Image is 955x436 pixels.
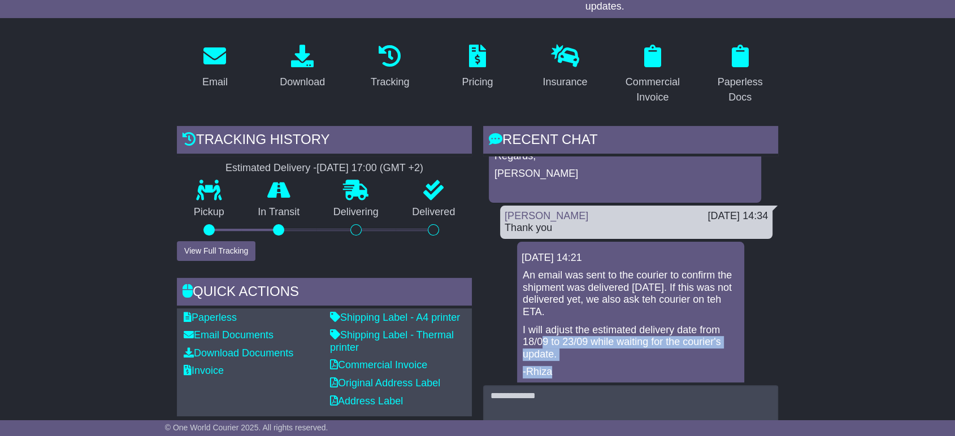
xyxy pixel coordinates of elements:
div: RECENT CHAT [483,126,778,156]
a: Invoice [184,365,224,376]
p: Delivering [316,206,396,219]
div: Paperless Docs [709,75,771,105]
div: Email [202,75,228,90]
p: Regards, [494,150,756,163]
div: [DATE] 14:34 [707,210,768,223]
a: Insurance [535,41,594,94]
p: [PERSON_NAME] [494,168,756,180]
div: Commercial Invoice [622,75,683,105]
a: Shipping Label - Thermal printer [330,329,454,353]
div: Pricing [462,75,493,90]
p: I will adjust the estimated delivery date from 18/09 to 23/09 while waiting for the courier's upd... [523,324,739,361]
div: Thank you [505,222,768,234]
p: -Rhiza [523,366,739,378]
div: Insurance [542,75,587,90]
div: Download [280,75,325,90]
p: Pickup [177,206,241,219]
div: [DATE] 17:00 (GMT +2) [316,162,423,175]
p: In Transit [241,206,317,219]
a: Paperless [184,312,237,323]
a: Commercial Invoice [614,41,691,109]
div: Quick Actions [177,278,472,308]
a: Shipping Label - A4 printer [330,312,460,323]
span: © One World Courier 2025. All rights reserved. [165,423,328,432]
a: Tracking [363,41,416,94]
div: [DATE] 14:21 [522,252,740,264]
div: Estimated Delivery - [177,162,472,175]
a: Paperless Docs [702,41,778,109]
div: Tracking [371,75,409,90]
a: Email Documents [184,329,274,341]
a: Address Label [330,395,403,407]
a: Commercial Invoice [330,359,427,370]
a: Pricing [454,41,500,94]
button: View Full Tracking [177,241,255,261]
p: An email was sent to the courier to confirm the shipment was delivered [DATE]. If this was not de... [523,269,739,318]
a: Download [272,41,332,94]
p: Delivered [396,206,472,219]
a: [PERSON_NAME] [505,210,588,221]
a: Download Documents [184,347,293,359]
a: Email [195,41,235,94]
div: Tracking history [177,126,472,156]
a: Original Address Label [330,377,440,389]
